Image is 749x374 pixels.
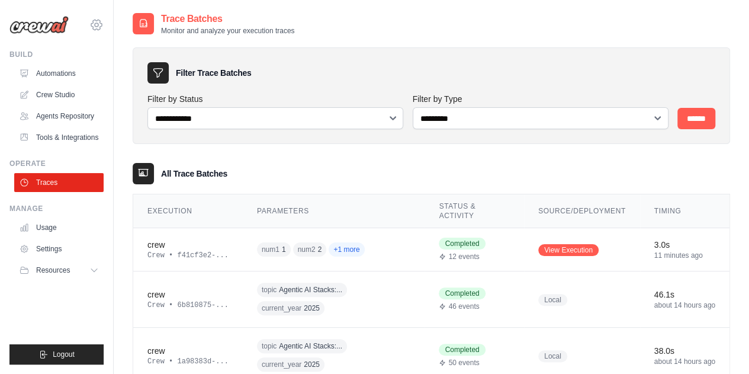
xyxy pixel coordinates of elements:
[243,194,425,228] th: Parameters
[147,289,229,301] div: crew
[161,26,294,36] p: Monitor and analyze your execution traces
[279,341,342,351] span: Agentic AI Stacks:...
[262,285,277,295] span: topic
[133,271,729,328] tr: View details for crew execution
[262,303,301,313] span: current_year
[14,128,104,147] a: Tools & Integrations
[147,301,229,310] div: Crew • 6b810875-...
[257,241,411,259] div: num1: 1, num2: 2, operation: sum
[262,360,301,369] span: current_year
[318,245,322,254] span: 2
[9,159,104,168] div: Operate
[147,239,229,251] div: crew
[161,168,227,180] h3: All Trace Batches
[257,281,411,318] div: topic: Agentic AI Stacks: Why CrewAI is the best option., current_year: 2025
[640,194,729,228] th: Timing
[538,350,567,362] span: Local
[14,261,104,280] button: Resources
[9,16,69,34] img: Logo
[161,12,294,26] h2: Trace Batches
[538,294,567,306] span: Local
[14,218,104,237] a: Usage
[147,251,229,260] div: Crew • f41cf3e2-...
[425,194,524,228] th: Status & Activity
[654,301,715,310] div: about 14 hours ago
[257,337,411,374] div: topic: Agentic AI Stacks: Why CrewAI is the best option., current_year: 2025
[147,345,229,357] div: crew
[654,289,715,301] div: 46.1s
[439,238,485,250] span: Completed
[654,251,715,260] div: 11 minutes ago
[147,357,229,366] div: Crew • 1a98383d-...
[439,287,485,299] span: Completed
[147,93,403,105] label: Filter by Status
[654,357,715,366] div: about 14 hours ago
[304,360,320,369] span: 2025
[176,67,251,79] h3: Filter Trace Batches
[654,345,715,357] div: 38.0s
[262,341,277,351] span: topic
[298,245,316,254] span: num2
[14,85,104,104] a: Crew Studio
[279,285,342,295] span: Agentic AI Stacks:...
[329,242,364,257] span: +1 more
[9,204,104,213] div: Manage
[53,350,75,359] span: Logout
[133,194,243,228] th: Execution
[448,302,479,311] span: 46 events
[282,245,286,254] span: 1
[36,266,70,275] span: Resources
[524,194,640,228] th: Source/Deployment
[439,344,485,356] span: Completed
[304,303,320,313] span: 2025
[14,64,104,83] a: Automations
[448,252,479,261] span: 12 events
[14,173,104,192] a: Traces
[14,239,104,258] a: Settings
[262,245,279,254] span: num1
[654,239,715,251] div: 3.0s
[448,358,479,367] span: 50 events
[413,93,668,105] label: Filter by Type
[538,244,599,256] a: View Execution
[14,107,104,126] a: Agents Repository
[9,50,104,59] div: Build
[133,228,729,271] tr: View details for crew execution
[9,344,104,365] button: Logout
